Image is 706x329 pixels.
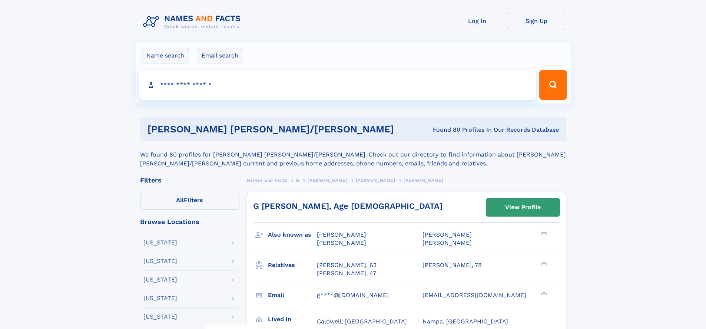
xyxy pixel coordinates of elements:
a: [PERSON_NAME] [308,175,347,185]
div: We found 80 profiles for [PERSON_NAME] [PERSON_NAME]/[PERSON_NAME]. Check out our directory to fi... [140,141,566,168]
h3: Also known as [268,228,317,241]
span: [PERSON_NAME] [422,239,472,246]
label: Email search [197,48,243,63]
label: Filters [140,192,239,210]
span: [EMAIL_ADDRESS][DOMAIN_NAME] [422,292,526,299]
a: View Profile [486,198,560,216]
div: [US_STATE] [143,277,177,283]
h3: Lived in [268,313,317,326]
span: Caldwell, [GEOGRAPHIC_DATA] [317,318,407,325]
div: View Profile [505,199,541,216]
button: Search Button [539,70,567,100]
span: [PERSON_NAME] [404,178,443,183]
div: ❯ [539,261,548,266]
a: [PERSON_NAME] [356,175,395,185]
div: [US_STATE] [143,240,177,246]
div: ❯ [539,231,548,236]
a: G [296,175,299,185]
a: [PERSON_NAME], 63 [317,261,377,269]
span: All [176,197,184,204]
a: [PERSON_NAME], 47 [317,269,376,277]
div: [US_STATE] [143,258,177,264]
img: Logo Names and Facts [140,12,247,32]
input: search input [139,70,536,100]
div: ❯ [539,291,548,296]
h3: Email [268,289,317,302]
span: [PERSON_NAME] [422,231,472,238]
div: [US_STATE] [143,295,177,301]
span: G [296,178,299,183]
a: [PERSON_NAME], 78 [422,261,482,269]
h3: Relatives [268,259,317,272]
span: [PERSON_NAME] [356,178,395,183]
div: [US_STATE] [143,314,177,320]
a: Names and Facts [247,175,288,185]
span: [PERSON_NAME] [317,239,366,246]
div: Filters [140,177,239,184]
span: [PERSON_NAME] [317,231,366,238]
span: Nampa, [GEOGRAPHIC_DATA] [422,318,508,325]
a: Sign Up [507,12,566,30]
a: G [PERSON_NAME], Age [DEMOGRAPHIC_DATA] [253,201,443,211]
span: [PERSON_NAME] [308,178,347,183]
label: Name search [142,48,189,63]
h1: [PERSON_NAME] [PERSON_NAME]/[PERSON_NAME] [148,125,414,134]
div: Browse Locations [140,218,239,225]
div: Found 80 Profiles In Our Records Database [413,126,559,134]
a: Log In [448,12,507,30]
